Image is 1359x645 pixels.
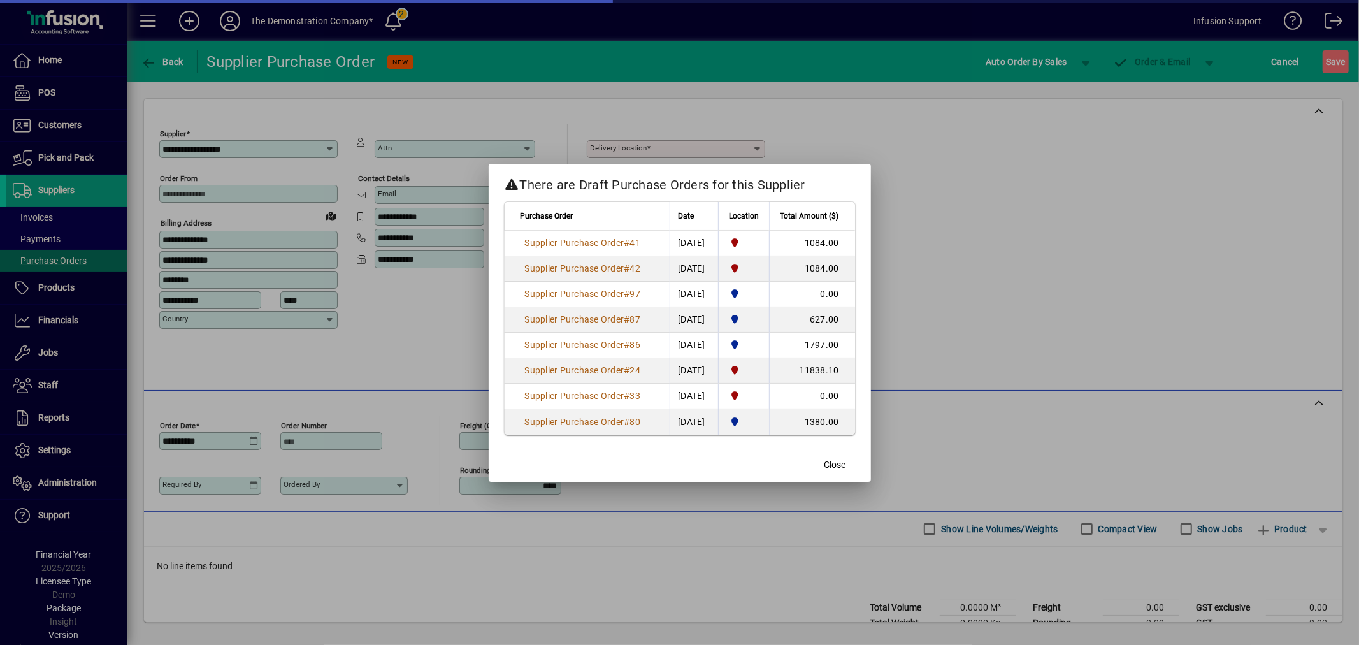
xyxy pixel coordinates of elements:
[521,236,645,250] a: Supplier Purchase Order#41
[769,307,854,333] td: 627.00
[624,289,629,299] span: #
[815,454,856,477] button: Close
[525,365,624,375] span: Supplier Purchase Order
[525,417,624,427] span: Supplier Purchase Order
[824,458,846,472] span: Close
[624,238,629,248] span: #
[726,363,761,377] span: Christchurch
[525,391,624,401] span: Supplier Purchase Order
[630,238,641,248] span: 41
[769,256,854,282] td: 1084.00
[521,389,645,403] a: Supplier Purchase Order#33
[670,384,717,409] td: [DATE]
[769,333,854,358] td: 1797.00
[630,289,641,299] span: 97
[726,312,761,326] span: Auckland
[726,236,761,250] span: Christchurch
[769,282,854,307] td: 0.00
[726,415,761,429] span: Auckland
[521,363,645,377] a: Supplier Purchase Order#24
[525,289,624,299] span: Supplier Purchase Order
[670,231,717,256] td: [DATE]
[521,338,645,352] a: Supplier Purchase Order#86
[769,231,854,256] td: 1084.00
[489,164,871,201] h2: There are Draft Purchase Orders for this Supplier
[630,417,641,427] span: 80
[726,338,761,352] span: Auckland
[729,209,759,223] span: Location
[521,261,645,275] a: Supplier Purchase Order#42
[525,314,624,324] span: Supplier Purchase Order
[780,209,839,223] span: Total Amount ($)
[670,307,717,333] td: [DATE]
[525,263,624,273] span: Supplier Purchase Order
[624,365,629,375] span: #
[630,314,641,324] span: 87
[769,409,854,435] td: 1380.00
[670,256,717,282] td: [DATE]
[769,384,854,409] td: 0.00
[726,261,761,275] span: Christchurch
[670,333,717,358] td: [DATE]
[624,263,629,273] span: #
[525,340,624,350] span: Supplier Purchase Order
[521,312,645,326] a: Supplier Purchase Order#87
[630,263,641,273] span: 42
[670,282,717,307] td: [DATE]
[630,365,641,375] span: 24
[678,209,694,223] span: Date
[624,391,629,401] span: #
[769,358,854,384] td: 11838.10
[726,389,761,403] span: Christchurch
[670,409,717,435] td: [DATE]
[670,358,717,384] td: [DATE]
[521,415,645,429] a: Supplier Purchase Order#80
[624,314,629,324] span: #
[726,287,761,301] span: Auckland
[630,340,641,350] span: 86
[525,238,624,248] span: Supplier Purchase Order
[624,417,629,427] span: #
[521,287,645,301] a: Supplier Purchase Order#97
[630,391,641,401] span: 33
[624,340,629,350] span: #
[521,209,573,223] span: Purchase Order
